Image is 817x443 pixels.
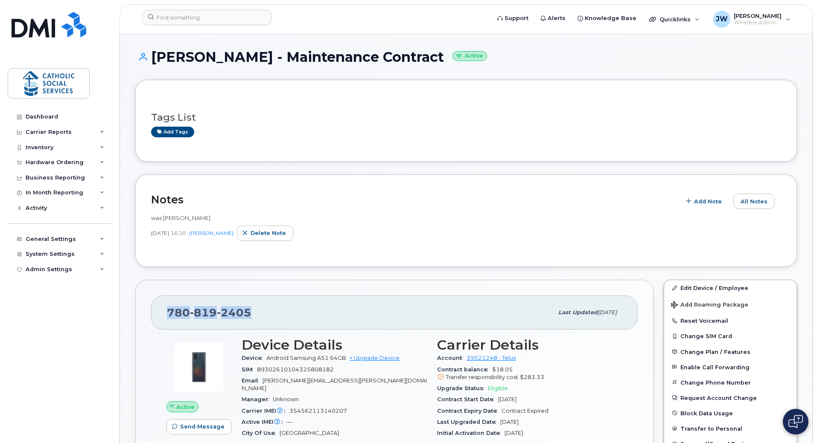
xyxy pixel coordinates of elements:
button: Transfer to Personal [664,421,797,436]
span: — [287,419,292,425]
button: All Notes [733,194,775,209]
span: [GEOGRAPHIC_DATA] [280,430,339,436]
button: Add Note [680,194,729,209]
span: All Notes [741,197,767,206]
span: Send Message [180,423,225,431]
h3: Tags List [151,112,781,123]
span: Eligible [488,385,508,391]
span: 354562113140207 [289,408,347,414]
a: + Upgrade Device [350,355,400,361]
span: Active IMEI [242,419,287,425]
button: Delete note [237,226,293,241]
a: [PERSON_NAME] [189,230,233,236]
span: Last updated [558,309,598,316]
button: Send Message [166,419,232,434]
span: Last Upgraded Date [437,419,500,425]
h1: [PERSON_NAME] - Maintenance Contract [135,49,797,64]
button: Add Roaming Package [664,295,797,313]
span: Add Roaming Package [671,301,748,310]
span: Add Note [694,197,722,206]
span: Device [242,355,266,361]
span: [DATE] [498,396,516,402]
span: SIM [242,366,257,373]
span: Carrier IMEI [242,408,289,414]
span: Contract balance [437,366,492,373]
a: Add tags [151,127,194,137]
button: Change Plan / Features [664,344,797,359]
span: [DATE] [598,309,617,316]
img: image20231002-3703462-1ews4ez.jpeg [173,342,225,393]
span: Enable Call Forwarding [680,364,750,370]
span: 780 [167,306,251,319]
span: $18.05 [437,366,622,382]
span: [DATE] [500,419,519,425]
button: Block Data Usage [664,405,797,421]
span: Active [176,403,195,411]
h3: Carrier Details [437,337,622,353]
span: 2405 [217,306,251,319]
span: Delete note [251,229,286,237]
button: Reset Voicemail [664,313,797,328]
button: Enable Call Forwarding [664,359,797,375]
span: Email [242,377,263,384]
span: Contract Start Date [437,396,498,402]
span: 89302610104325808182 [257,366,334,373]
span: [PERSON_NAME][EMAIL_ADDRESS][PERSON_NAME][DOMAIN_NAME] [242,377,427,391]
a: Edit Device / Employee [664,280,797,295]
span: 16:20 [171,229,186,237]
span: $283.33 [520,374,544,380]
small: Active [452,51,487,61]
span: Change Plan / Features [680,348,750,355]
span: Initial Activation Date [437,430,505,436]
span: Account [437,355,467,361]
span: was [PERSON_NAME] [151,214,210,221]
span: Contract Expiry Date [437,408,502,414]
span: [DATE] [151,229,169,237]
span: 819 [190,306,217,319]
span: City Of Use [242,430,280,436]
span: Manager [242,396,273,402]
span: Android Samsung A51 64GB [266,355,346,361]
h2: Notes [151,193,676,206]
a: 39521248 - Telus [467,355,516,361]
span: [DATE] [505,430,523,436]
span: Upgrade Status [437,385,488,391]
h3: Device Details [242,337,427,353]
button: Change Phone Number [664,375,797,390]
button: Request Account Change [664,390,797,405]
img: Open chat [788,415,803,429]
span: Unknown [273,396,299,402]
button: Change SIM Card [664,328,797,344]
span: Contract Expired [502,408,549,414]
span: Transfer responsibility cost [446,374,518,380]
